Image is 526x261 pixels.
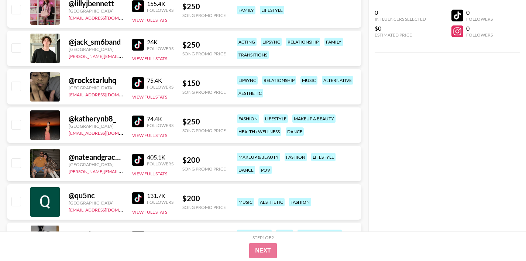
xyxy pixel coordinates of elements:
button: Next [249,243,277,258]
div: transitions [237,51,269,59]
div: 0 [466,25,493,32]
img: TikTok [132,0,144,12]
div: makeup & beauty [292,114,336,123]
div: lifestyle [264,114,288,123]
div: dance [237,166,255,174]
div: [GEOGRAPHIC_DATA] [69,47,123,52]
div: [GEOGRAPHIC_DATA] [69,162,123,167]
div: Followers [147,84,173,90]
div: makeup & beauty [237,153,280,161]
div: 0 [375,9,426,16]
div: $ 200 [182,155,226,165]
div: acting [237,38,257,46]
div: fashion [237,114,259,123]
div: Song Promo Price [182,205,226,210]
div: Followers [147,123,173,128]
div: lipsync [261,38,282,46]
img: TikTok [132,77,144,89]
a: [EMAIL_ADDRESS][DOMAIN_NAME] [69,129,143,136]
div: pov [259,166,272,174]
div: Song Promo Price [182,166,226,172]
a: [EMAIL_ADDRESS][DOMAIN_NAME] [69,90,143,97]
img: TikTok [132,192,144,204]
div: @ rockstarluhq [69,76,123,85]
div: family [237,6,255,14]
div: fashion [289,198,311,206]
div: Step 1 of 2 [252,235,274,240]
img: TikTok [132,231,144,243]
a: [EMAIL_ADDRESS][DOMAIN_NAME] [69,206,143,213]
div: alternative [322,76,353,85]
div: $ 250 [182,40,226,49]
div: food & drink [237,230,272,238]
div: @ jack_sm6band [69,37,123,47]
iframe: Drift Widget Chat Controller [489,224,517,252]
img: TikTok [132,39,144,51]
div: sport [276,230,293,238]
div: $ 250 [182,117,226,126]
div: Song Promo Price [182,128,226,133]
div: music [300,76,317,85]
a: [PERSON_NAME][EMAIL_ADDRESS][DOMAIN_NAME] [69,52,178,59]
div: [GEOGRAPHIC_DATA] [69,200,123,206]
div: 0 [466,9,493,16]
div: Influencers Selected [375,16,426,22]
div: $ 200 [182,194,226,203]
div: 26K [147,38,173,46]
div: Followers [147,7,173,13]
div: lifestyle [260,6,284,14]
div: relationship [262,76,296,85]
div: Followers [147,161,173,166]
div: family [324,38,343,46]
button: View Full Stats [132,94,167,100]
div: 74.4K [147,115,173,123]
button: View Full Stats [132,171,167,176]
div: music [237,198,254,206]
button: View Full Stats [132,209,167,215]
div: @ katherynb8_ [69,114,123,123]
button: View Full Stats [132,133,167,138]
div: health / wellness [237,127,281,136]
a: [PERSON_NAME][EMAIL_ADDRESS][DOMAIN_NAME] [69,167,178,174]
div: fashion [285,153,307,161]
div: Song Promo Price [182,89,226,95]
div: dance [286,127,304,136]
div: [GEOGRAPHIC_DATA] [69,8,123,14]
div: $ 250 [182,2,226,11]
div: Song Promo Price [182,13,226,18]
div: @ mooks_y [69,229,123,238]
div: @ qu5nc [69,191,123,200]
div: 405.1K [147,154,173,161]
img: TikTok [132,116,144,127]
div: health / wellness [298,230,342,238]
div: 131.7K [147,192,173,199]
button: View Full Stats [132,56,167,61]
div: Estimated Price [375,32,426,38]
div: [GEOGRAPHIC_DATA] [69,85,123,90]
div: lipsync [237,76,258,85]
a: [EMAIL_ADDRESS][DOMAIN_NAME] [69,14,143,21]
div: Followers [466,32,493,38]
div: @ nateandgraceofficial [69,152,123,162]
div: Followers [147,199,173,205]
div: 17K [147,230,173,238]
div: Song Promo Price [182,51,226,56]
div: relationship [286,38,320,46]
div: $ 150 [182,79,226,88]
div: $0 [375,25,426,32]
div: [GEOGRAPHIC_DATA] [69,123,123,129]
div: 75.4K [147,77,173,84]
div: Followers [466,16,493,22]
div: Followers [147,46,173,51]
button: View Full Stats [132,17,167,23]
img: TikTok [132,154,144,166]
div: aesthetic [237,89,263,97]
div: lifestyle [311,153,336,161]
div: aesthetic [258,198,285,206]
